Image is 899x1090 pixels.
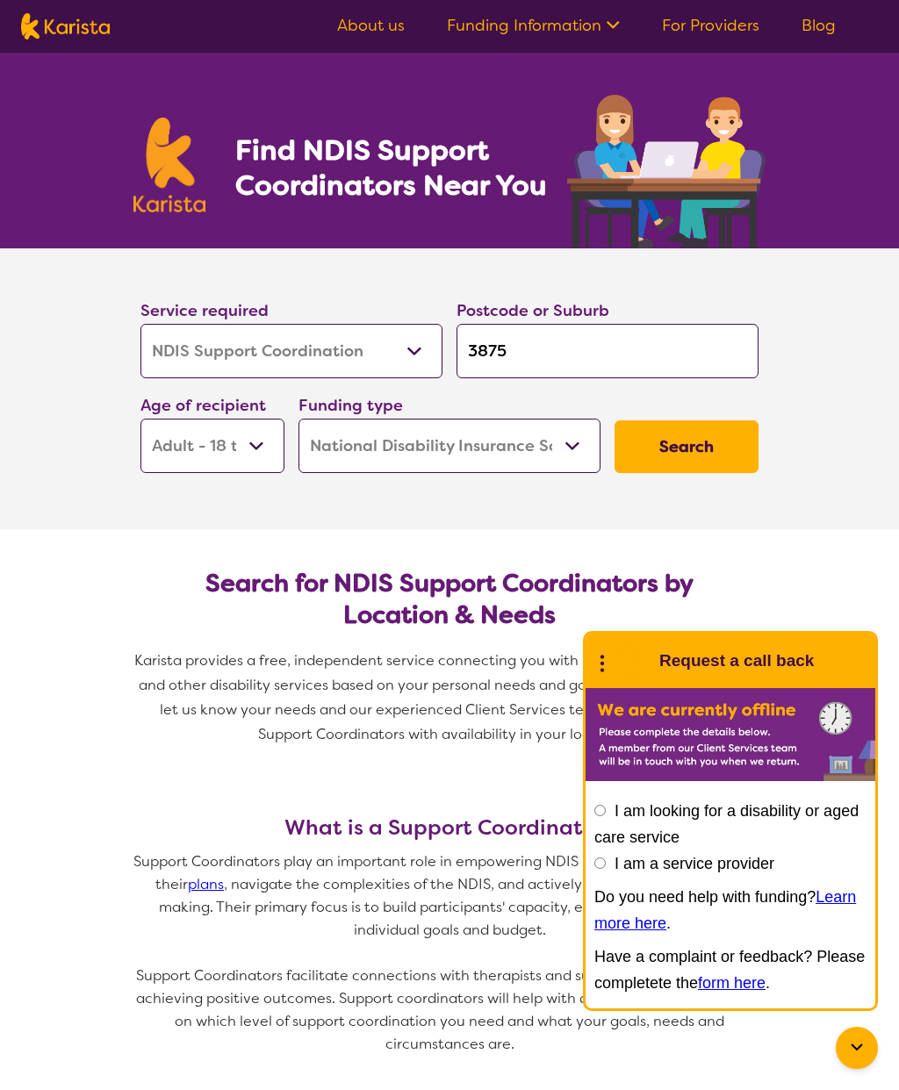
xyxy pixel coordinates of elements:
span: Karista provides a free, independent service connecting you with NDIS Support Coordinators and ot... [134,651,769,743]
p: Support Coordinators facilitate connections with therapists and support services, to assist in ac... [133,965,766,1056]
h2: Search for NDIS Support Coordinators by Location & Needs [155,568,744,631]
img: support-coordination [567,95,766,248]
button: Search [615,420,759,473]
label: Service required [140,300,269,321]
a: form here [698,974,766,992]
label: I am a service provider [615,855,774,872]
img: Karista offline chat form to request call back [586,688,875,781]
label: Funding type [298,395,403,416]
p: Do you need help with funding? . [594,884,867,936]
input: Type [457,324,759,378]
a: For Providers [662,15,759,36]
img: Karista logo [133,118,205,212]
label: Postcode or Suburb [457,300,609,321]
a: About us [337,15,405,36]
h1: Request a call back [659,648,814,674]
img: Karista logo [21,13,110,39]
h3: What is a Support Coordinator? [133,815,766,840]
img: Karista [614,643,649,678]
a: Blog [802,15,836,36]
label: I am looking for a disability or aged care service [594,802,859,846]
label: Age of recipient [140,395,266,416]
p: Have a complaint or feedback? Please completete the . [594,943,867,996]
p: Support Coordinators play an important role in empowering NDIS participants to understand their ,... [133,850,766,942]
a: Funding Information [447,15,620,36]
a: plans [188,875,224,893]
h1: Find NDIS Support Coordinators Near You [235,133,560,203]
